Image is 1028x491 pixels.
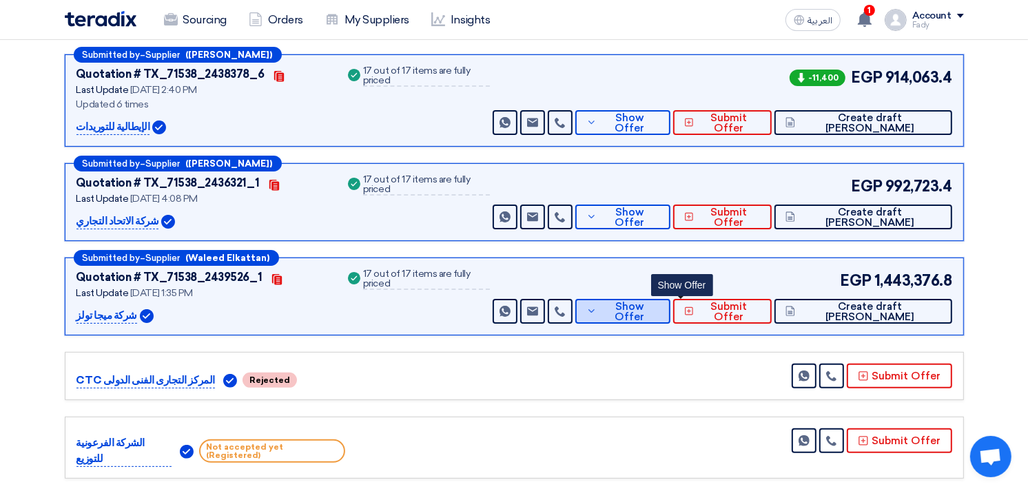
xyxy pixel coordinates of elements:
button: Show Offer [575,205,670,229]
span: EGP [851,66,883,89]
span: Supplier [146,159,181,168]
div: Quotation # TX_71538_2439526_1 [76,269,263,286]
a: Orders [238,5,314,35]
button: Show Offer [575,110,670,135]
span: [DATE] 4:08 PM [130,193,198,205]
div: 17 out of 17 items are fully priced [363,269,490,290]
span: Submit Offer [697,207,760,228]
div: – [74,250,279,266]
span: EGP [851,175,883,198]
span: Submitted by [83,253,141,262]
span: العربية [808,16,832,25]
div: Open chat [970,436,1011,477]
p: الشركة الفرعونية للتوزيع [76,435,172,467]
span: Create draft [PERSON_NAME] [799,207,940,228]
span: Create draft [PERSON_NAME] [799,113,940,134]
div: Fady [912,21,964,29]
span: Not accepted yet (Registered) [199,439,345,463]
img: Verified Account [161,215,175,229]
img: profile_test.png [885,9,907,31]
div: Quotation # TX_71538_2436321_1 [76,175,260,191]
span: Last Update [76,84,129,96]
span: [DATE] 2:40 PM [130,84,197,96]
span: Last Update [76,193,129,205]
b: (Waleed Elkattan) [186,253,270,262]
span: Submitted by [83,159,141,168]
span: Submitted by [83,50,141,59]
div: Account [912,10,952,22]
a: Insights [420,5,501,35]
span: Show Offer [600,207,659,228]
span: Submit Offer [697,113,760,134]
span: Rejected [243,373,297,388]
span: Create draft [PERSON_NAME] [799,302,940,322]
p: شركة ميجا تولز [76,308,137,324]
button: Show Offer [575,299,670,324]
span: [DATE] 1:35 PM [130,287,193,299]
div: – [74,47,282,63]
span: Supplier [146,50,181,59]
button: Submit Offer [673,299,772,324]
p: شركة الاتحاد التجاري [76,213,159,230]
button: Submit Offer [673,110,772,135]
img: Verified Account [140,309,154,323]
span: Submit Offer [697,302,760,322]
span: EGP [840,269,872,292]
b: ([PERSON_NAME]) [186,159,273,168]
span: 1,443,376.8 [874,269,952,292]
img: Verified Account [223,374,237,388]
div: Show Offer [651,274,713,296]
span: Last Update [76,287,129,299]
div: Updated 6 times [76,97,329,112]
span: Show Offer [600,302,659,322]
button: Create draft [PERSON_NAME] [774,299,952,324]
img: Verified Account [180,445,194,459]
div: 17 out of 17 items are fully priced [363,66,490,87]
span: 992,723.4 [885,175,952,198]
button: Submit Offer [847,364,952,388]
p: الإيطالية للتوريدات [76,119,150,136]
p: CTC المركز التجارى الفنى الدولى [76,373,215,389]
button: Submit Offer [847,428,952,453]
button: Submit Offer [673,205,772,229]
button: العربية [785,9,841,31]
span: 914,063.4 [885,66,952,89]
img: Verified Account [152,121,166,134]
button: Create draft [PERSON_NAME] [774,205,952,229]
span: -11,400 [790,70,845,86]
div: – [74,156,282,171]
a: My Suppliers [314,5,420,35]
a: Sourcing [153,5,238,35]
b: ([PERSON_NAME]) [186,50,273,59]
div: 17 out of 17 items are fully priced [363,175,490,196]
button: Create draft [PERSON_NAME] [774,110,952,135]
span: Show Offer [600,113,659,134]
div: Quotation # TX_71538_2438378_6 [76,66,265,83]
span: 1 [864,5,875,16]
span: Supplier [146,253,181,262]
img: Teradix logo [65,11,136,27]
